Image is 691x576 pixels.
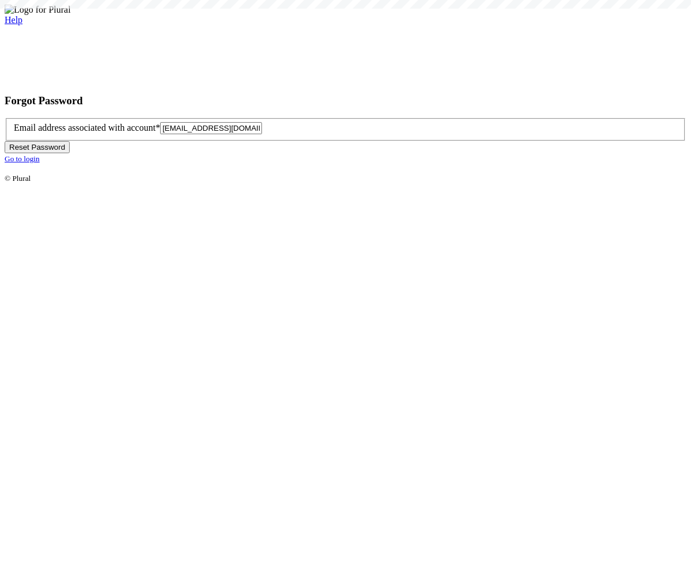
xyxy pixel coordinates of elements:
[160,122,262,134] input: Enter email address
[5,154,40,163] small: Go to login
[14,123,160,132] label: Email address associated with account
[5,174,31,183] small: © Plural
[5,15,22,25] a: Help
[5,153,40,163] a: Go to login
[5,94,686,107] h3: Forgot Password
[5,141,70,153] button: Reset Password
[5,5,71,15] img: Logo for Plural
